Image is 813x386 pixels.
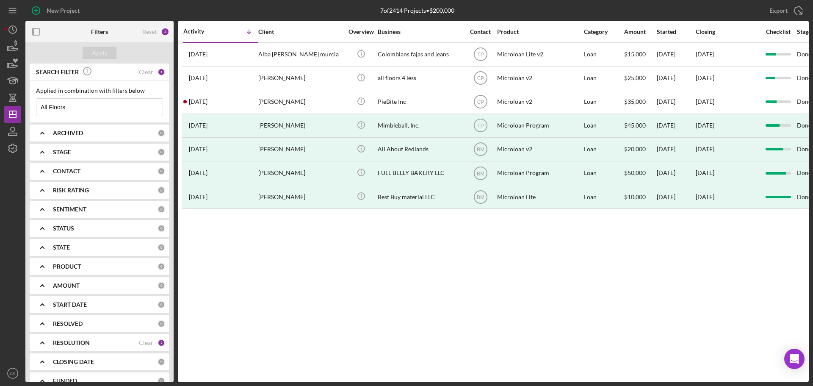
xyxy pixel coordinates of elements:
div: $15,000 [624,43,656,66]
div: Loan [584,162,623,184]
div: Microloan Lite v2 [497,43,582,66]
div: Microloan Lite [497,186,582,208]
div: 0 [158,186,165,194]
text: CP [477,75,484,81]
div: All About Redlands [378,138,462,161]
div: Export [769,2,788,19]
div: [PERSON_NAME] [258,138,343,161]
b: START DATE [53,301,87,308]
div: $35,000 [624,91,656,113]
time: 2022-07-12 17:48 [189,194,207,200]
b: CONTACT [53,168,80,175]
text: CP [477,99,484,105]
div: Category [584,28,623,35]
button: Apply [83,47,116,59]
div: [DATE] [657,43,695,66]
div: all floors 4 less [378,67,462,89]
div: [DATE] [696,122,714,129]
div: $10,000 [624,186,656,208]
b: STATE [53,244,70,251]
time: 2024-08-29 17:19 [189,98,207,105]
div: Microloan v2 [497,67,582,89]
div: Started [657,28,695,35]
b: SEARCH FILTER [36,69,79,75]
div: Microloan Program [497,114,582,137]
button: New Project [25,2,88,19]
text: TP [477,123,484,129]
div: [DATE] [657,91,695,113]
div: Microloan Program [497,162,582,184]
b: RESOLVED [53,320,83,327]
b: RISK RATING [53,187,89,194]
div: 0 [158,167,165,175]
div: 0 [158,263,165,270]
div: [PERSON_NAME] [258,186,343,208]
text: BM [477,194,484,200]
div: [DATE] [696,169,714,176]
b: AMOUNT [53,282,80,289]
div: [DATE] [657,162,695,184]
div: PieBite Inc [378,91,462,113]
div: $20,000 [624,138,656,161]
div: $25,000 [624,67,656,89]
div: 0 [158,301,165,308]
div: Loan [584,138,623,161]
button: CS [4,365,21,382]
div: Open Intercom Messenger [784,349,805,369]
text: CS [10,371,15,376]
div: 0 [158,205,165,213]
div: Amount [624,28,656,35]
div: Business [378,28,462,35]
time: [DATE] [696,98,714,105]
div: 0 [158,377,165,385]
div: 0 [158,148,165,156]
text: TP [477,52,484,58]
time: [DATE] [696,50,714,58]
div: New Project [47,2,80,19]
time: [DATE] [696,74,714,81]
div: [PERSON_NAME] [258,67,343,89]
b: STAGE [53,149,71,156]
div: Microloan v2 [497,91,582,113]
div: Mimbleball, Inc. [378,114,462,137]
b: FUNDED [53,378,77,384]
div: 2 [158,339,165,347]
time: 2023-02-27 23:42 [189,169,207,176]
b: ARCHIVED [53,130,83,136]
div: 1 [158,68,165,76]
div: Loan [584,67,623,89]
b: SENTIMENT [53,206,86,213]
div: Product [497,28,582,35]
b: PRODUCT [53,263,81,270]
div: 0 [158,129,165,137]
div: [PERSON_NAME] [258,114,343,137]
div: Applied in combination with filters below [36,87,163,94]
time: 2024-12-11 23:10 [189,51,207,58]
div: 0 [158,358,165,366]
div: 0 [158,282,165,289]
div: [DATE] [696,146,714,153]
button: Export [761,2,809,19]
time: 2024-09-20 00:07 [189,75,207,81]
div: [DATE] [657,186,695,208]
div: [PERSON_NAME] [258,91,343,113]
div: 3 [161,28,169,36]
div: Alba [PERSON_NAME] murcia [258,43,343,66]
div: Client [258,28,343,35]
div: Contact [465,28,496,35]
div: 7 of 2414 Projects • $200,000 [380,7,454,14]
div: Loan [584,186,623,208]
text: BM [477,147,484,153]
div: Colombians fajas and jeans [378,43,462,66]
div: $50,000 [624,162,656,184]
div: Reset [142,28,157,35]
b: Filters [91,28,108,35]
div: [DATE] [657,114,695,137]
div: Activity [183,28,221,35]
div: Apply [92,47,108,59]
div: Loan [584,43,623,66]
div: Overview [345,28,377,35]
div: [PERSON_NAME] [258,162,343,184]
div: 0 [158,244,165,251]
div: Microloan v2 [497,138,582,161]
